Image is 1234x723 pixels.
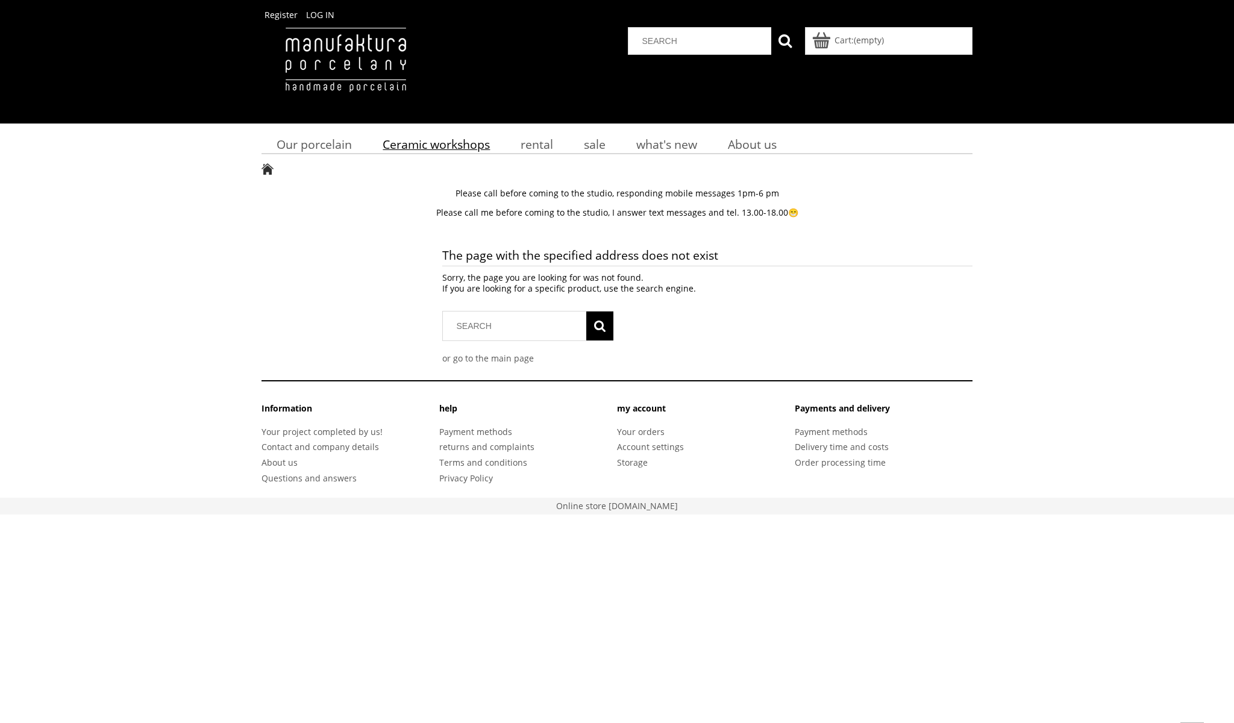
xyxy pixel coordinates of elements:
[368,133,506,156] a: Ceramic workshops
[728,136,777,152] span: About us
[439,472,493,484] a: Privacy Policy
[621,133,713,156] a: what's new
[442,272,972,283] p: Sorry, the page you are looking for was not found.
[795,441,889,452] a: Delivery time and costs
[439,441,534,452] a: returns and complaints
[442,283,972,294] p: If you are looking for a specific product, use the search engine.
[617,426,665,437] a: Your orders
[383,136,490,152] span: Ceramic workshops
[814,34,884,46] a: Products in cart 0. Go to the basket
[439,426,512,437] a: Payment methods
[617,457,648,468] a: Storage
[521,136,553,152] span: rental
[277,136,352,152] span: Our porcelain
[636,136,697,152] span: what's new
[262,457,298,468] a: About us
[265,9,298,20] a: Register
[262,441,379,452] a: Contact and company details
[262,188,972,199] p: Please call before coming to the studio, responding mobile messages 1pm-6 pm
[442,352,534,364] a: or go to the main page
[584,136,606,152] span: sale
[262,472,357,484] a: Questions and answers
[262,27,430,117] img: Porcelain Manufactory
[448,314,587,338] input: Search in the store
[835,34,854,46] span: Cart:
[439,457,527,468] a: Terms and conditions
[795,457,886,468] a: Order processing time
[556,500,678,512] a: Store created on the Shoper platform. Go to the shoper.pl website - opens in a new tab
[795,426,868,437] a: Payment methods
[713,133,792,156] a: About us
[506,133,569,156] a: rental
[854,34,884,46] b: (empty)
[262,133,368,156] a: Our porcelain
[262,402,439,424] li: Information
[771,27,799,55] button: SEARCH
[586,311,613,340] button: SEARCH
[262,207,972,218] p: Please call me before coming to the studio, I answer text messages and tel. 13.00-18.00😁
[439,402,617,424] li: help
[569,133,621,156] a: sale
[617,402,795,424] li: my account
[795,402,972,424] li: Payments and delivery
[442,245,972,266] h3: The page with the specified address does not exist
[617,441,684,452] a: Account settings
[262,426,383,437] a: Your project completed by us!
[633,28,772,54] input: Search in the store
[306,9,334,20] a: LOG IN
